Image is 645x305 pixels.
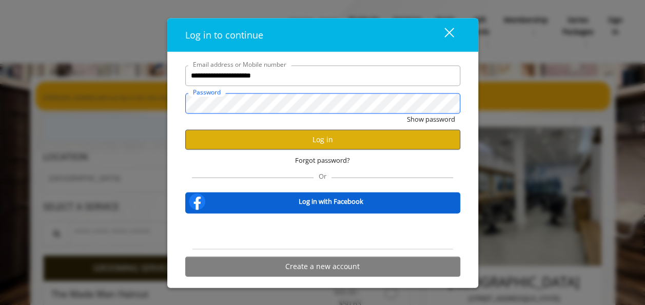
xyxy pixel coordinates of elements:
[185,129,460,149] button: Log in
[185,93,460,113] input: Password
[314,171,331,180] span: Or
[270,220,375,242] iframe: Sign in with Google Button
[433,27,453,43] div: close dialog
[185,65,460,86] input: Email address or Mobile number
[188,59,291,69] label: Email address or Mobile number
[188,87,226,97] label: Password
[299,196,363,207] b: Log in with Facebook
[407,113,455,124] button: Show password
[187,191,207,212] img: facebook-logo
[185,256,460,276] button: Create a new account
[295,155,350,165] span: Forgot password?
[425,24,460,45] button: close dialog
[185,28,263,41] span: Log in to continue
